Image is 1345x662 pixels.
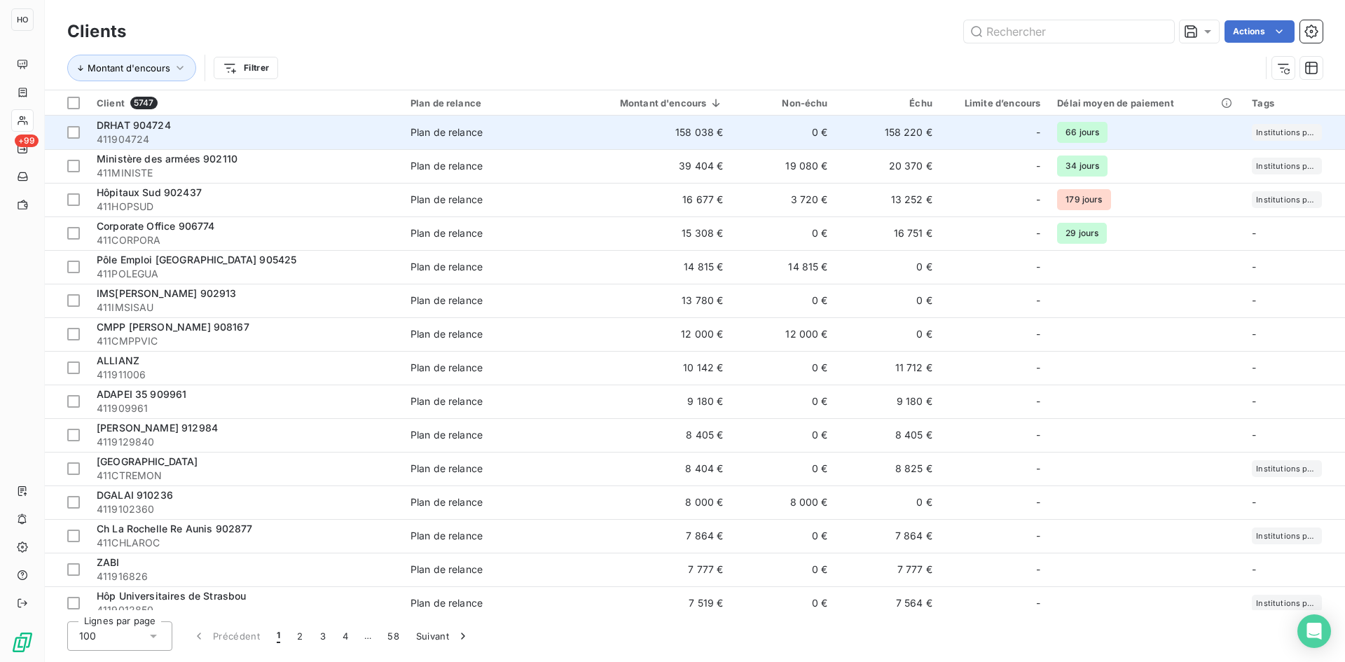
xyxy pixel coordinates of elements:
[97,233,394,247] span: 411CORPORA
[731,216,836,250] td: 0 €
[312,621,334,651] button: 3
[411,394,483,408] div: Plan de relance
[836,385,941,418] td: 9 180 €
[97,166,394,180] span: 411MINISTE
[97,321,249,333] span: CMPP [PERSON_NAME] 908167
[572,183,731,216] td: 16 677 €
[97,368,394,382] span: 411911006
[97,469,394,483] span: 411CTREMON
[1036,462,1040,476] span: -
[1036,428,1040,442] span: -
[97,97,125,109] span: Client
[11,8,34,31] div: HO
[731,284,836,317] td: 0 €
[97,502,394,516] span: 4119102360
[97,603,394,617] span: 4119012850
[731,452,836,485] td: 0 €
[572,351,731,385] td: 10 142 €
[572,452,731,485] td: 8 404 €
[130,97,158,109] span: 5747
[572,553,731,586] td: 7 777 €
[1252,429,1256,441] span: -
[1256,532,1318,540] span: Institutions publiques
[97,200,394,214] span: 411HOPSUD
[97,301,394,315] span: 411IMSISAU
[1252,294,1256,306] span: -
[97,334,394,348] span: 411CMPPVIC
[184,621,268,651] button: Précédent
[740,97,827,109] div: Non-échu
[97,590,247,602] span: Hôp Universitaires de Strasbou
[731,116,836,149] td: 0 €
[572,485,731,519] td: 8 000 €
[1256,599,1318,607] span: Institutions publiques
[1036,125,1040,139] span: -
[1057,156,1108,177] span: 34 jours
[1256,195,1318,204] span: Institutions publiques
[1057,97,1235,109] div: Délai moyen de paiement
[731,418,836,452] td: 0 €
[836,351,941,385] td: 11 712 €
[97,489,173,501] span: DGALAI 910236
[357,625,379,647] span: …
[964,20,1174,43] input: Rechercher
[731,586,836,620] td: 0 €
[836,149,941,183] td: 20 370 €
[411,226,483,240] div: Plan de relance
[97,153,237,165] span: Ministère des armées 902110
[97,422,218,434] span: [PERSON_NAME] 912984
[1256,128,1318,137] span: Institutions publiques
[411,495,483,509] div: Plan de relance
[572,317,731,351] td: 12 000 €
[731,183,836,216] td: 3 720 €
[97,119,171,131] span: DRHAT 904724
[67,55,196,81] button: Montant d'encours
[411,97,564,109] div: Plan de relance
[97,354,139,366] span: ALLIANZ
[572,586,731,620] td: 7 519 €
[408,621,478,651] button: Suivant
[836,452,941,485] td: 8 825 €
[572,385,731,418] td: 9 180 €
[1036,193,1040,207] span: -
[572,418,731,452] td: 8 405 €
[1256,162,1318,170] span: Institutions publiques
[1036,294,1040,308] span: -
[731,553,836,586] td: 0 €
[1036,226,1040,240] span: -
[97,401,394,415] span: 411909961
[411,596,483,610] div: Plan de relance
[1252,97,1337,109] div: Tags
[268,621,289,651] button: 1
[1036,361,1040,375] span: -
[1036,394,1040,408] span: -
[79,629,96,643] span: 100
[411,361,483,375] div: Plan de relance
[411,260,483,274] div: Plan de relance
[572,149,731,183] td: 39 404 €
[845,97,932,109] div: Échu
[88,62,170,74] span: Montant d'encours
[836,284,941,317] td: 0 €
[1036,563,1040,577] span: -
[836,519,941,553] td: 7 864 €
[97,536,394,550] span: 411CHLAROC
[1252,227,1256,239] span: -
[277,629,280,643] span: 1
[1057,189,1110,210] span: 179 jours
[1036,495,1040,509] span: -
[411,563,483,577] div: Plan de relance
[836,250,941,284] td: 0 €
[731,485,836,519] td: 8 000 €
[836,553,941,586] td: 7 777 €
[411,193,483,207] div: Plan de relance
[572,116,731,149] td: 158 038 €
[580,97,723,109] div: Montant d'encours
[1252,261,1256,273] span: -
[379,621,408,651] button: 58
[1036,529,1040,543] span: -
[1036,596,1040,610] span: -
[1297,614,1331,648] div: Open Intercom Messenger
[334,621,357,651] button: 4
[1225,20,1295,43] button: Actions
